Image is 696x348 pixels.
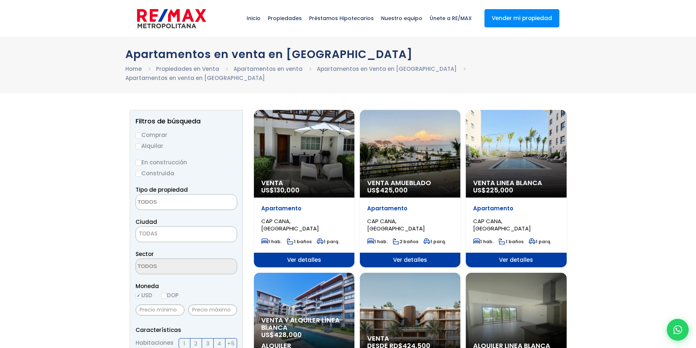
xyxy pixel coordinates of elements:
[217,339,221,348] span: 4
[254,253,354,267] span: Ver detalles
[136,282,237,291] span: Moneda
[227,339,235,348] span: +5
[473,186,513,195] span: US$
[188,305,237,316] input: Precio máximo
[183,339,185,348] span: 1
[473,217,531,232] span: CAP CANA, [GEOGRAPHIC_DATA]
[423,238,446,245] span: 1 parq.
[136,259,207,275] textarea: Search
[274,330,302,339] span: 428,000
[264,7,305,29] span: Propiedades
[139,230,157,237] span: TODAS
[136,186,188,194] span: Tipo de propiedad
[360,253,460,267] span: Ver detalles
[136,169,237,178] label: Construida
[136,229,237,239] span: TODAS
[136,158,237,167] label: En construcción
[426,7,475,29] span: Únete a RE/MAX
[261,330,302,339] span: US$
[367,179,453,187] span: Venta Amueblado
[261,179,347,187] span: Venta
[473,238,494,245] span: 1 hab.
[274,186,300,195] span: 130,000
[377,7,426,29] span: Nuestro equipo
[367,217,425,232] span: CAP CANA, [GEOGRAPHIC_DATA]
[136,291,152,300] label: USD
[161,293,167,299] input: DOP
[261,217,319,232] span: CAP CANA, [GEOGRAPHIC_DATA]
[367,335,453,342] span: Venta
[466,253,566,267] span: Ver detalles
[136,195,207,210] textarea: Search
[136,226,237,242] span: TODAS
[206,339,209,348] span: 3
[317,65,457,73] a: Apartamentos en Venta en [GEOGRAPHIC_DATA]
[136,293,141,299] input: USD
[136,218,157,226] span: Ciudad
[125,73,265,83] li: Apartamentos en venta en [GEOGRAPHIC_DATA]
[529,238,551,245] span: 1 parq.
[367,238,388,245] span: 1 hab.
[136,144,141,149] input: Alquilar
[466,110,566,267] a: Venta Linea Blanca US$225,000 Apartamento CAP CANA, [GEOGRAPHIC_DATA] 1 hab. 1 baños 1 parq. Ver ...
[473,179,559,187] span: Venta Linea Blanca
[161,291,179,300] label: DOP
[194,339,197,348] span: 2
[136,118,237,125] h2: Filtros de búsqueda
[261,238,282,245] span: 1 hab.
[136,171,141,177] input: Construida
[136,250,154,258] span: Sector
[137,8,206,30] img: remax-metropolitana-logo
[125,65,142,73] a: Home
[261,205,347,212] p: Apartamento
[305,7,377,29] span: Préstamos Hipotecarios
[254,110,354,267] a: Venta US$130,000 Apartamento CAP CANA, [GEOGRAPHIC_DATA] 1 hab. 1 baños 1 parq. Ver detalles
[125,48,571,61] h1: Apartamentos en venta en [GEOGRAPHIC_DATA]
[484,9,559,27] a: Vender mi propiedad
[473,205,559,212] p: Apartamento
[360,110,460,267] a: Venta Amueblado US$425,000 Apartamento CAP CANA, [GEOGRAPHIC_DATA] 1 hab. 2 baños 1 parq. Ver det...
[136,141,237,150] label: Alquilar
[243,7,264,29] span: Inicio
[287,238,312,245] span: 1 baños
[317,238,339,245] span: 1 parq.
[367,205,453,212] p: Apartamento
[261,186,300,195] span: US$
[136,160,141,166] input: En construcción
[136,133,141,138] input: Comprar
[499,238,524,245] span: 1 baños
[393,238,418,245] span: 2 baños
[136,130,237,139] label: Comprar
[380,186,408,195] span: 425,000
[136,305,185,316] input: Precio mínimo
[261,317,347,331] span: Venta y alquiler línea blanca
[233,65,303,73] a: Apartamentos en venta
[156,65,219,73] a: Propiedades en Venta
[367,186,408,195] span: US$
[486,186,513,195] span: 225,000
[136,325,237,334] p: Características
